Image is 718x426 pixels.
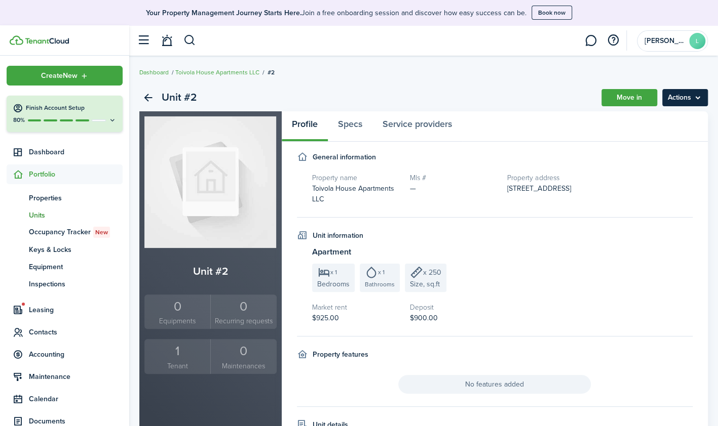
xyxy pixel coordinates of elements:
[29,279,123,289] span: Inspections
[29,305,123,315] span: Leasing
[26,104,117,112] h4: Finish Account Setup
[317,279,350,289] span: Bedrooms
[213,342,274,361] div: 0
[410,279,440,289] span: Size, sq.ft
[13,116,25,124] p: 80%
[7,241,123,258] a: Keys & Locks
[139,68,169,77] a: Dashboard
[507,173,693,183] h5: Property address
[25,38,69,44] img: TenantCloud
[378,269,385,275] span: x 1
[409,302,497,313] h5: Deposit
[146,8,526,18] p: Join a free onboarding session and discover how easy success can be.
[29,371,123,382] span: Maintenance
[312,313,339,323] span: $925.00
[662,89,708,106] menu-btn: Actions
[581,28,600,54] a: Messaging
[213,297,274,316] div: 0
[7,224,123,241] a: Occupancy TrackerNew
[162,89,197,106] h2: Unit #2
[213,316,274,326] small: Recurring requests
[144,294,210,329] a: 0Equipments
[175,68,259,77] a: Toivola House Apartments LLC
[313,152,376,162] h4: General information
[328,111,372,142] a: Specs
[7,66,123,86] button: Open menu
[95,228,108,237] span: New
[29,169,123,180] span: Portfolio
[183,32,196,49] button: Search
[7,96,123,132] button: Finish Account Setup80%
[645,37,685,45] span: Logan
[423,267,441,278] span: x 250
[29,394,123,404] span: Calendar
[10,35,23,45] img: TenantCloud
[146,8,301,18] b: Your Property Management Journey Starts Here.
[268,68,275,77] span: #2
[7,275,123,292] a: Inspections
[144,116,276,248] img: Unit avatar
[147,342,208,361] div: 1
[139,89,157,106] a: Back
[144,339,210,374] a: 1Tenant
[7,258,123,275] a: Equipment
[689,33,705,49] avatar-text: L
[312,183,394,204] span: Toivola House Apartments LLC
[7,142,123,162] a: Dashboard
[29,147,123,157] span: Dashboard
[134,31,153,50] button: Open sidebar
[312,173,400,183] h5: Property name
[409,183,415,194] span: —
[313,349,368,360] h4: Property features
[29,327,123,337] span: Contacts
[507,183,571,194] span: [STREET_ADDRESS]
[144,263,277,279] h2: Unit #2
[210,339,276,374] a: 0Maintenances
[147,316,208,326] small: Equipments
[330,269,337,275] span: x 1
[312,302,400,313] h5: Market rent
[532,6,572,20] button: Book now
[398,375,591,394] span: No features added
[41,72,78,79] span: Create New
[372,111,462,142] a: Service providers
[313,230,363,241] h4: Unit information
[662,89,708,106] button: Open menu
[29,244,123,255] span: Keys & Locks
[7,206,123,224] a: Units
[409,313,437,323] span: $900.00
[213,361,274,371] small: Maintenances
[210,294,276,329] a: 0Recurring requests
[7,189,123,206] a: Properties
[29,227,123,238] span: Occupancy Tracker
[157,28,176,54] a: Notifications
[147,297,208,316] div: 0
[29,349,123,360] span: Accounting
[365,280,395,289] span: Bathrooms
[604,32,622,49] button: Open resource center
[29,193,123,203] span: Properties
[147,361,208,371] small: Tenant
[601,89,657,106] a: Move in
[312,246,693,259] h3: Apartment
[409,173,497,183] h5: Mls #
[29,210,123,221] span: Units
[29,262,123,272] span: Equipment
